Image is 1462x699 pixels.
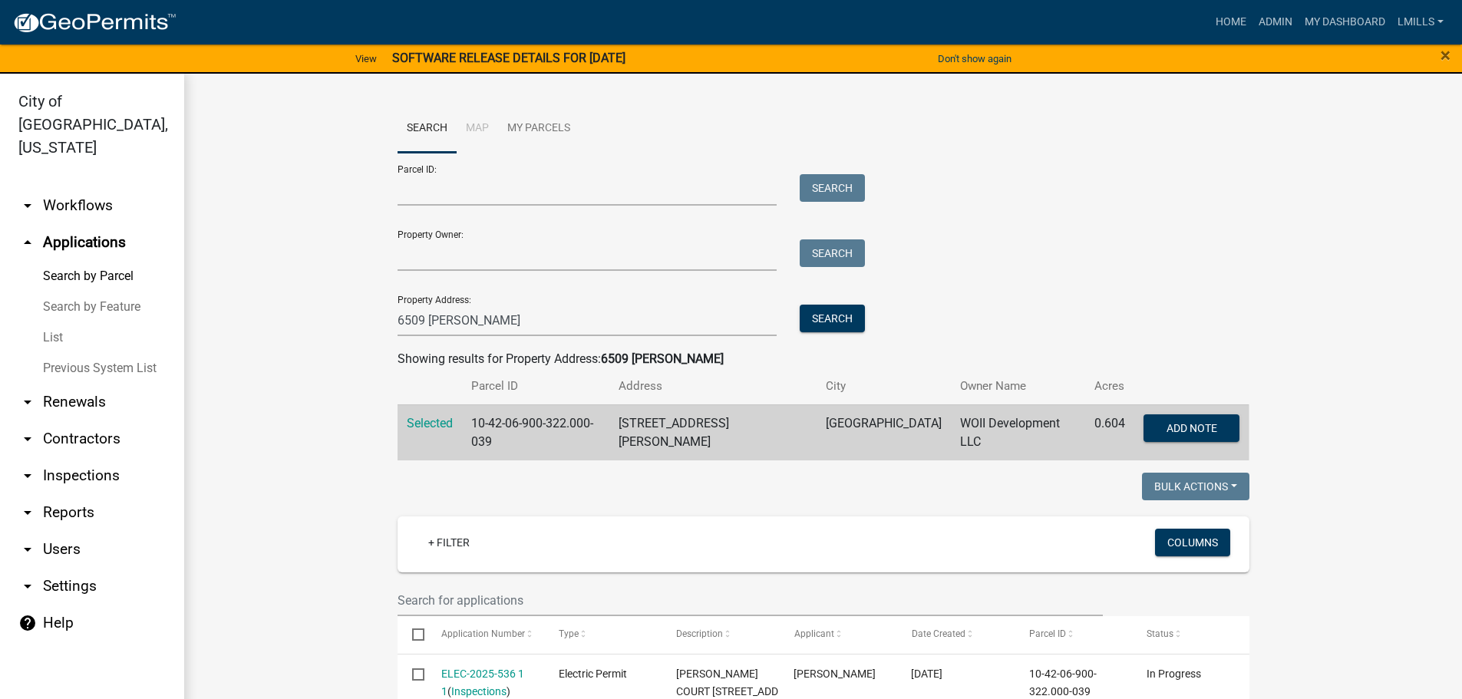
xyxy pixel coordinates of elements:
span: Status [1147,628,1173,639]
button: Search [800,239,865,267]
span: Cindy Hunton [794,668,876,680]
div: Showing results for Property Address: [398,350,1249,368]
a: + Filter [416,529,482,556]
i: arrow_drop_down [18,196,37,215]
datatable-header-cell: Type [544,616,662,653]
td: WOII Development LLC [951,404,1085,460]
span: 10-42-06-900-322.000-039 [1029,668,1097,697]
th: City [817,368,951,404]
strong: SOFTWARE RELEASE DETAILS FOR [DATE] [392,51,625,65]
i: arrow_drop_down [18,503,37,522]
button: Bulk Actions [1142,473,1249,500]
th: Address [609,368,817,404]
a: My Parcels [498,104,579,153]
datatable-header-cell: Applicant [779,616,896,653]
span: In Progress [1147,668,1201,680]
a: Admin [1252,8,1299,37]
i: arrow_drop_down [18,467,37,485]
span: 10/07/2025 [911,668,942,680]
a: My Dashboard [1299,8,1391,37]
i: arrow_drop_down [18,540,37,559]
span: Type [559,628,579,639]
td: 10-42-06-900-322.000-039 [462,404,609,460]
span: Applicant [794,628,833,639]
span: Add Note [1167,421,1217,434]
a: lmills [1391,8,1450,37]
a: Inspections [451,685,507,697]
button: Add Note [1144,414,1239,442]
datatable-header-cell: Description [662,616,779,653]
datatable-header-cell: Select [398,616,427,653]
i: arrow_drop_up [18,233,37,252]
i: arrow_drop_down [18,393,37,411]
td: [GEOGRAPHIC_DATA] [817,404,951,460]
th: Owner Name [951,368,1085,404]
i: help [18,614,37,632]
span: × [1441,45,1450,66]
a: Home [1210,8,1252,37]
input: Search for applications [398,585,1104,616]
th: Acres [1085,368,1134,404]
button: Don't show again [932,46,1018,71]
button: Close [1441,46,1450,64]
a: ELEC-2025-536 1 1 [441,668,524,697]
span: Description [676,628,723,639]
span: Application Number [441,628,525,639]
i: arrow_drop_down [18,577,37,595]
span: Date Created [911,628,965,639]
span: Electric Permit [559,668,627,680]
strong: 6509 [PERSON_NAME] [601,351,724,366]
a: Search [398,104,457,153]
button: Search [800,305,865,332]
td: 0.604 [1085,404,1134,460]
button: Search [800,174,865,202]
td: [STREET_ADDRESS][PERSON_NAME] [609,404,817,460]
datatable-header-cell: Application Number [427,616,544,653]
a: View [349,46,383,71]
a: Selected [407,416,453,430]
datatable-header-cell: Parcel ID [1014,616,1131,653]
i: arrow_drop_down [18,430,37,448]
datatable-header-cell: Date Created [896,616,1014,653]
datatable-header-cell: Status [1131,616,1249,653]
button: Columns [1155,529,1230,556]
th: Parcel ID [462,368,609,404]
span: Parcel ID [1029,628,1066,639]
